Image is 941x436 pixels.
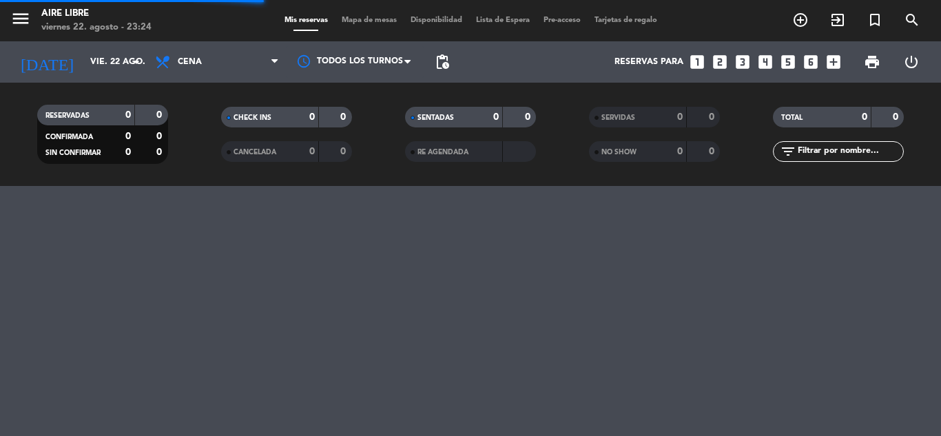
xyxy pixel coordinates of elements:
span: NO SHOW [601,149,637,156]
strong: 0 [893,112,901,122]
strong: 0 [525,112,533,122]
i: looks_6 [802,53,820,71]
span: RE AGENDADA [417,149,468,156]
span: pending_actions [434,54,451,70]
strong: 0 [340,112,349,122]
button: menu [10,8,31,34]
span: Tarjetas de regalo [588,17,664,24]
div: LOG OUT [891,41,931,83]
strong: 0 [677,112,683,122]
span: Pre-acceso [537,17,588,24]
i: looks_one [688,53,706,71]
div: Aire Libre [41,7,152,21]
i: filter_list [780,143,796,160]
strong: 0 [156,110,165,120]
i: looks_5 [779,53,797,71]
strong: 0 [309,147,315,156]
strong: 0 [125,132,131,141]
span: Reservas para [614,57,683,67]
strong: 0 [156,147,165,157]
span: RESERVADAS [45,112,90,119]
span: print [864,54,880,70]
span: Lista de Espera [469,17,537,24]
strong: 0 [862,112,867,122]
i: menu [10,8,31,29]
strong: 0 [309,112,315,122]
span: Mis reservas [278,17,335,24]
span: CANCELADA [234,149,276,156]
strong: 0 [125,110,131,120]
i: turned_in_not [867,12,883,28]
span: CONFIRMADA [45,134,93,141]
span: SERVIDAS [601,114,635,121]
i: search [904,12,920,28]
i: arrow_drop_down [128,54,145,70]
strong: 0 [340,147,349,156]
strong: 0 [677,147,683,156]
strong: 0 [156,132,165,141]
span: SIN CONFIRMAR [45,149,101,156]
span: Disponibilidad [404,17,469,24]
i: looks_two [711,53,729,71]
strong: 0 [125,147,131,157]
i: exit_to_app [829,12,846,28]
i: looks_3 [734,53,752,71]
i: add_circle_outline [792,12,809,28]
input: Filtrar por nombre... [796,144,903,159]
i: power_settings_new [903,54,920,70]
i: add_box [825,53,842,71]
span: CHECK INS [234,114,271,121]
span: SENTADAS [417,114,454,121]
i: looks_4 [756,53,774,71]
strong: 0 [493,112,499,122]
i: [DATE] [10,47,83,77]
span: Cena [178,57,202,67]
div: viernes 22. agosto - 23:24 [41,21,152,34]
strong: 0 [709,147,717,156]
strong: 0 [709,112,717,122]
span: TOTAL [781,114,803,121]
span: Mapa de mesas [335,17,404,24]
